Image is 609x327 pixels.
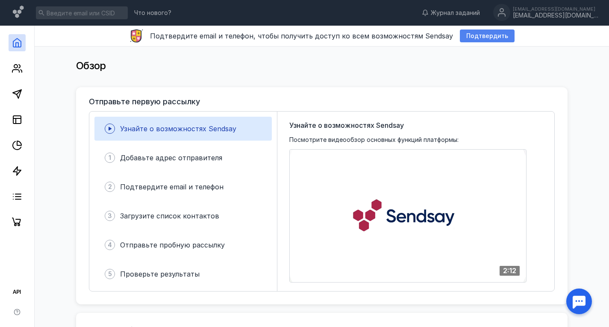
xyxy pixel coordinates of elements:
[418,9,484,17] a: Журнал заданий
[120,212,219,220] span: Загрузите список контактов
[120,153,222,162] span: Добавьте адрес отправителя
[150,32,453,40] span: Подтвердите email и телефон, чтобы получить доступ ко всем возможностям Sendsay
[76,59,106,72] span: Обзор
[134,10,171,16] span: Что нового?
[108,212,112,220] span: 3
[109,153,111,162] span: 1
[466,32,508,40] span: Подтвердить
[431,9,480,17] span: Журнал заданий
[289,120,404,130] span: Узнайте о возможностях Sendsay
[36,6,128,19] input: Введите email или CSID
[513,12,598,19] div: [EMAIL_ADDRESS][DOMAIN_NAME]
[120,241,225,249] span: Отправьте пробную рассылку
[130,10,176,16] a: Что нового?
[289,136,459,144] span: Посмотрите видеообзор основных функций платформы:
[460,29,515,42] button: Подтвердить
[108,241,112,249] span: 4
[120,183,224,191] span: Подтвердите email и телефон
[120,124,236,133] span: Узнайте о возможностях Sendsay
[108,270,112,278] span: 5
[500,266,520,276] div: 2:12
[120,270,200,278] span: Проверьте результаты
[108,183,112,191] span: 2
[89,97,200,106] h3: Отправьте первую рассылку
[513,6,598,12] div: [EMAIL_ADDRESS][DOMAIN_NAME]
